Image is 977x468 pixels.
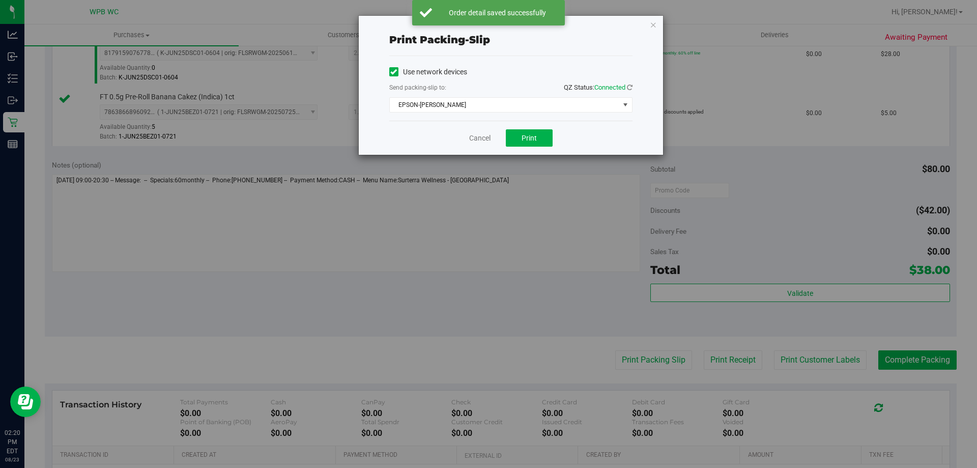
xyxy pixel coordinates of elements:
[10,387,41,417] iframe: Resource center
[469,133,491,144] a: Cancel
[594,84,625,91] span: Connected
[438,8,557,18] div: Order detail saved successfully
[389,67,467,77] label: Use network devices
[522,134,537,142] span: Print
[389,83,446,92] label: Send packing-slip to:
[619,98,631,112] span: select
[564,84,633,91] span: QZ Status:
[390,98,619,112] span: EPSON-[PERSON_NAME]
[389,34,490,46] span: Print packing-slip
[506,129,553,147] button: Print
